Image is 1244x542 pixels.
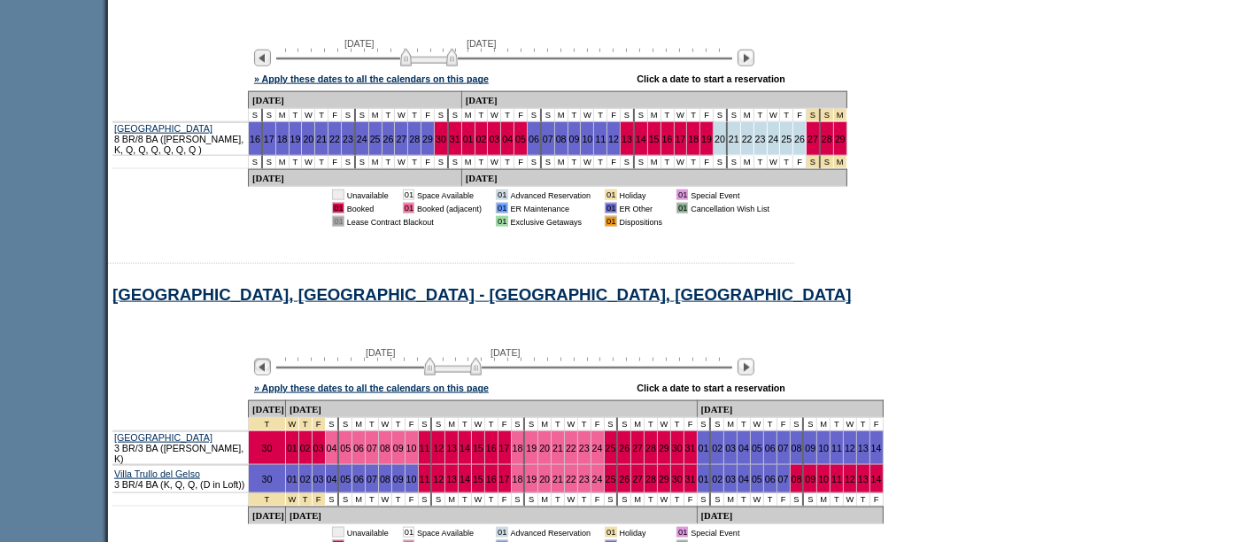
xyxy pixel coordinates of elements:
[287,443,297,453] a: 01
[249,169,462,187] td: [DATE]
[582,134,592,144] a: 10
[818,443,829,453] a: 10
[462,91,847,109] td: [DATE]
[637,74,785,84] div: Click a date to start a reservation
[489,134,499,144] a: 03
[691,203,769,213] td: Cancellation Wish List
[687,109,700,122] td: T
[408,156,421,169] td: T
[290,109,303,122] td: T
[486,474,497,484] a: 16
[675,156,688,169] td: W
[370,134,381,144] a: 25
[645,443,656,453] a: 28
[366,347,396,358] span: [DATE]
[605,216,616,227] td: 01
[300,443,311,453] a: 02
[831,443,842,453] a: 11
[728,109,741,122] td: S
[356,109,369,122] td: S
[648,109,661,122] td: M
[356,156,369,169] td: S
[353,474,364,484] a: 06
[595,134,606,144] a: 11
[406,443,417,453] a: 10
[473,474,483,484] a: 15
[858,443,869,453] a: 13
[432,418,445,431] td: S
[511,203,591,213] td: ER Maintenance
[396,134,406,144] a: 27
[752,443,762,453] a: 05
[741,156,754,169] td: M
[742,134,753,144] a: 22
[579,443,590,453] a: 23
[511,216,591,227] td: Exclusive Getaways
[793,109,807,122] td: F
[738,474,749,484] a: 04
[462,169,847,187] td: [DATE]
[380,443,390,453] a: 08
[313,443,324,453] a: 03
[822,134,832,144] a: 28
[114,123,212,134] a: [GEOGRAPHIC_DATA]
[606,474,616,484] a: 25
[392,418,406,431] td: T
[619,443,630,453] a: 26
[347,216,482,227] td: Lease Contract Blackout
[715,134,725,144] a: 20
[501,109,514,122] td: T
[299,418,313,431] td: Independence Day 2026 - Saturday to Saturday
[417,203,482,213] td: Booked (adjacent)
[741,109,754,122] td: M
[579,474,590,484] a: 23
[568,109,582,122] td: T
[792,443,802,453] a: 08
[635,109,648,122] td: S
[754,109,768,122] td: T
[315,156,328,169] td: T
[328,109,342,122] td: F
[339,418,352,431] td: S
[555,156,568,169] td: M
[344,38,375,49] span: [DATE]
[821,156,834,169] td: Independence Day 2026 - Saturday to Saturday
[691,190,769,200] td: Special Event
[700,109,714,122] td: F
[340,474,351,484] a: 05
[632,443,643,453] a: 27
[565,418,578,431] td: W
[511,190,591,200] td: Advanced Reservation
[700,156,714,169] td: F
[645,474,656,484] a: 28
[543,134,553,144] a: 07
[382,156,396,169] td: T
[685,443,696,453] a: 31
[581,109,594,122] td: W
[752,474,762,484] a: 05
[632,474,643,484] a: 27
[606,443,616,453] a: 25
[513,443,523,453] a: 18
[421,156,435,169] td: F
[699,474,709,484] a: 01
[712,443,722,453] a: 02
[422,134,433,144] a: 29
[476,134,487,144] a: 02
[661,109,675,122] td: T
[699,443,709,453] a: 01
[637,383,785,393] div: Click a date to start a reservation
[619,474,630,484] a: 26
[287,474,297,484] a: 01
[498,418,512,431] td: F
[778,443,789,453] a: 07
[525,418,538,431] td: S
[780,156,793,169] td: T
[459,418,472,431] td: T
[805,474,815,484] a: 09
[555,109,568,122] td: M
[712,474,722,484] a: 02
[332,190,344,200] td: 01
[871,474,882,484] a: 14
[462,109,475,122] td: M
